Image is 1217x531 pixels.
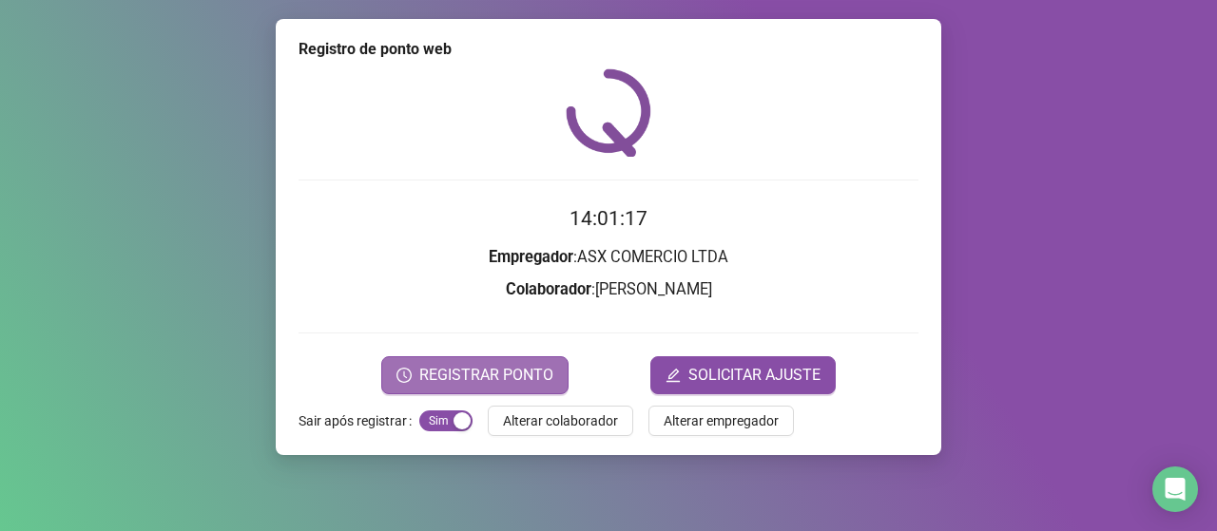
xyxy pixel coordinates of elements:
[488,406,633,436] button: Alterar colaborador
[1152,466,1198,512] div: Open Intercom Messenger
[503,410,618,431] span: Alterar colaborador
[688,364,821,387] span: SOLICITAR AJUSTE
[489,248,573,266] strong: Empregador
[664,410,779,431] span: Alterar empregador
[650,356,836,394] button: editSOLICITAR AJUSTE
[299,277,918,302] h3: : [PERSON_NAME]
[570,207,647,230] time: 14:01:17
[666,368,681,383] span: edit
[566,68,651,157] img: QRPoint
[299,245,918,270] h3: : ASX COMERCIO LTDA
[419,364,553,387] span: REGISTRAR PONTO
[648,406,794,436] button: Alterar empregador
[381,356,569,394] button: REGISTRAR PONTO
[396,368,412,383] span: clock-circle
[299,406,419,436] label: Sair após registrar
[506,280,591,298] strong: Colaborador
[299,38,918,61] div: Registro de ponto web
